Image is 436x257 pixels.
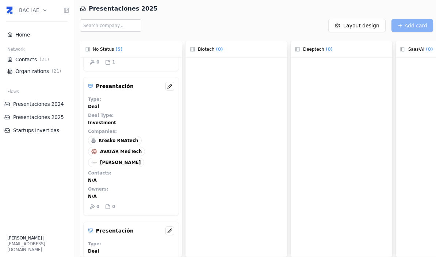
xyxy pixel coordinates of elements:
[112,204,115,210] p: 0
[93,46,114,52] span: No Status
[4,46,69,54] div: Network
[324,46,334,53] span: ( 0 )
[88,177,97,183] span: N/A
[88,96,101,102] p: Type :
[7,68,66,75] a: Organizations(21)
[88,186,108,192] p: Owners :
[88,112,114,118] p: Deal Type :
[96,204,99,210] p: 0
[100,160,141,165] span: [PERSON_NAME]
[7,235,42,241] span: [PERSON_NAME]
[99,138,138,143] span: Kresko RNAtech
[88,241,101,247] p: Type :
[7,31,66,38] a: Home
[91,160,97,165] img: AVEDIAN
[88,120,116,126] p: Investment
[100,149,142,154] span: AVATAR MedTech
[88,104,99,110] p: Deal
[96,227,134,234] p: Presentación
[50,68,63,74] span: ( 21 )
[328,19,386,32] button: Layout design
[80,19,141,32] input: Search company...
[19,2,47,18] button: BAC IAE
[96,59,99,65] p: 0
[424,46,434,53] span: ( 0 )
[89,4,158,13] span: Presentaciones 2025
[38,57,51,62] span: ( 21 )
[4,127,69,134] a: Startups Invertidas
[7,235,69,241] div: |
[4,114,69,121] a: Presentaciones 2025
[112,59,115,65] p: 1
[88,128,117,134] p: Companies :
[88,193,97,199] span: N/A
[343,22,379,29] span: Layout design
[198,46,214,52] span: Biotech
[88,170,111,176] p: Contacts :
[114,46,124,53] span: ( 5 )
[303,46,324,52] span: Deeptech
[91,149,97,154] img: AVATAR MedTech
[7,56,66,63] a: Contacts(21)
[88,248,99,254] p: Deal
[96,83,134,90] p: Presentación
[7,89,19,95] span: Flows
[4,100,69,108] a: Presentaciones 2024
[408,46,424,52] span: Saas/AI
[7,241,69,253] div: [EMAIL_ADDRESS][DOMAIN_NAME]
[214,46,224,53] span: ( 0 )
